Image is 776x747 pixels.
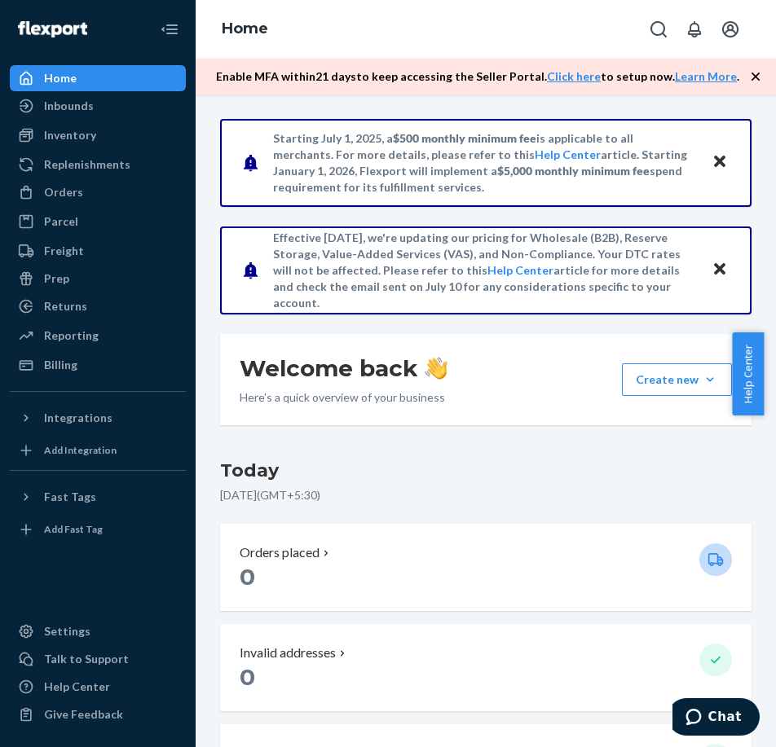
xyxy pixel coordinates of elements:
div: Returns [44,298,87,314]
ol: breadcrumbs [209,6,281,53]
button: Create new [622,363,732,396]
div: Add Integration [44,443,117,457]
div: Home [44,70,77,86]
button: Help Center [732,332,764,415]
a: Inbounds [10,93,186,119]
a: Add Fast Tag [10,516,186,543]
h1: Welcome back [240,354,448,383]
div: Integrations [44,410,112,426]
div: Add Fast Tag [44,522,103,536]
p: Starting July 1, 2025, a is applicable to all merchants. For more details, please refer to this a... [273,130,696,196]
a: Add Integration [10,437,186,464]
img: Flexport logo [18,21,87,37]
button: Open notifications [678,13,711,46]
button: Talk to Support [10,646,186,672]
span: $500 monthly minimum fee [393,131,536,145]
div: Reporting [44,327,99,344]
a: Replenishments [10,152,186,178]
div: Inbounds [44,98,94,114]
button: Invalid addresses 0 [220,624,752,711]
a: Parcel [10,209,186,235]
div: Orders [44,184,83,200]
a: Click here [547,69,601,83]
a: Billing [10,352,186,378]
a: Home [10,65,186,91]
a: Freight [10,238,186,264]
a: Reporting [10,323,186,349]
p: Here’s a quick overview of your business [240,389,448,406]
a: Learn More [675,69,737,83]
a: Help Center [487,263,553,277]
p: [DATE] ( GMT+5:30 ) [220,487,752,503]
a: Orders [10,179,186,205]
div: Freight [44,243,84,259]
span: 0 [240,663,255,691]
span: 0 [240,563,255,591]
div: Inventory [44,127,96,143]
div: Billing [44,357,77,373]
h3: Today [220,458,752,484]
button: Open account menu [714,13,747,46]
a: Help Center [10,674,186,700]
div: Replenishments [44,156,130,173]
button: Close [709,151,730,174]
span: $5,000 monthly minimum fee [497,164,650,178]
p: Invalid addresses [240,644,336,662]
div: Help Center [44,679,110,695]
img: hand-wave emoji [425,357,448,380]
p: Enable MFA within 21 days to keep accessing the Seller Portal. to setup now. . [216,68,739,85]
a: Help Center [535,147,601,161]
a: Prep [10,266,186,292]
div: Prep [44,270,69,287]
button: Fast Tags [10,484,186,510]
iframe: Opens a widget where you can chat to one of our agents [672,698,760,739]
a: Home [222,20,268,37]
div: Talk to Support [44,651,129,667]
a: Returns [10,293,186,319]
a: Settings [10,618,186,644]
button: Orders placed 0 [220,524,752,611]
p: Effective [DATE], we're updating our pricing for Wholesale (B2B), Reserve Storage, Value-Added Se... [273,230,696,311]
button: Give Feedback [10,701,186,727]
p: Orders placed [240,543,320,562]
button: Close [709,258,730,282]
div: Fast Tags [44,489,96,505]
button: Open Search Box [642,13,675,46]
button: Close Navigation [153,13,186,46]
a: Inventory [10,122,186,148]
div: Settings [44,623,90,639]
div: Parcel [44,213,78,230]
button: Integrations [10,405,186,431]
div: Give Feedback [44,706,123,723]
